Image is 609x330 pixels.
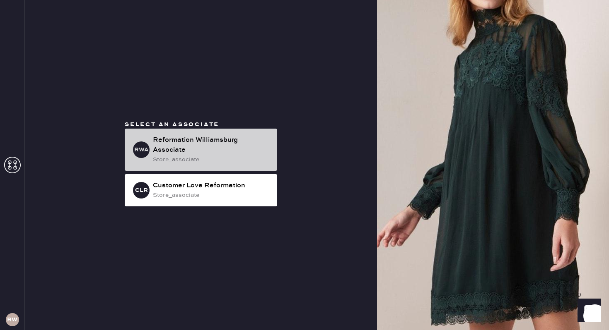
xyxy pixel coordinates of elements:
[135,187,148,193] h3: CLR
[125,121,219,128] span: Select an associate
[7,317,17,323] h3: RW
[153,155,271,164] div: store_associate
[153,135,271,155] div: Reformation Williamsburg Associate
[153,191,271,200] div: store_associate
[153,181,271,191] div: Customer Love Reformation
[570,293,605,328] iframe: Front Chat
[134,147,149,153] h3: RWA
